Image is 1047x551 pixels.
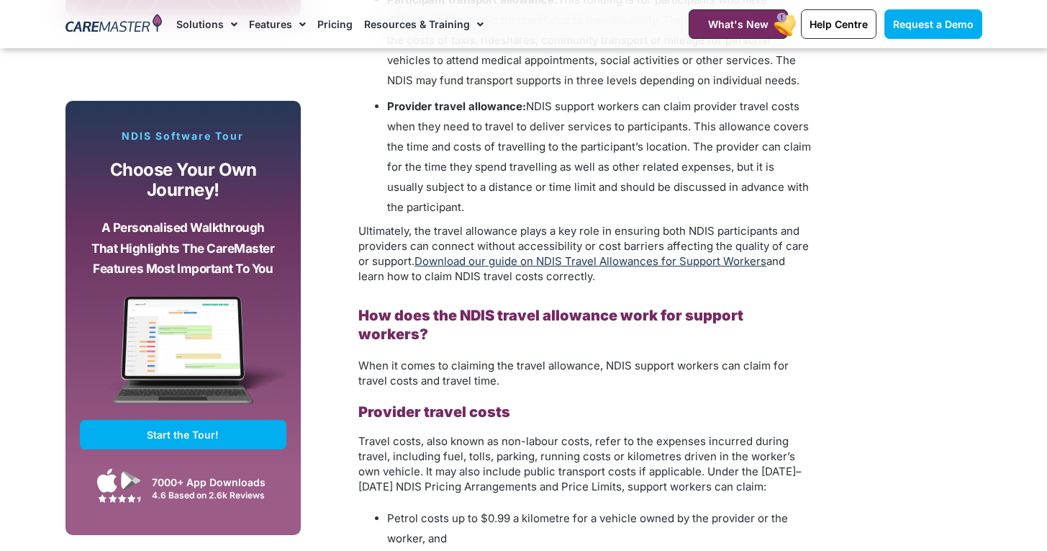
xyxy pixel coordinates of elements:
[884,9,982,39] a: Request a Demo
[387,511,788,545] span: Petrol costs up to $0.99 a kilometre for a vehicle owned by the provider or the worker, and
[358,307,743,343] b: How does the NDIS travel allowance work for support workers?
[65,14,163,35] img: CareMaster Logo
[91,218,276,279] p: A personalised walkthrough that highlights the CareMaster features most important to you
[80,130,287,143] p: NDIS Software Tour
[152,490,279,501] div: 4.6 Based on 2.6k Reviews
[358,434,802,493] span: Travel costs, also known as non-labour costs, refer to the expenses incurred during travel, inclu...
[80,420,287,449] a: Start the Tour!
[801,9,876,39] a: Help Centre
[152,475,279,490] div: 7000+ App Downloads
[387,99,526,113] b: Provider travel allowance:
[810,18,868,30] span: Help Centre
[689,9,788,39] a: What's New
[358,359,789,388] span: When it comes to claiming the travel allowance, NDIS support workers can claim for travel costs a...
[893,18,974,30] span: Request a Demo
[387,99,811,214] span: NDIS support workers can claim provider travel costs when they need to travel to deliver services...
[414,254,766,268] a: Download our guide on NDIS Travel Allowances for Support Workers
[708,18,769,30] span: What's New
[80,296,287,420] img: CareMaster Software Mockup on Screen
[98,494,141,503] img: Google Play Store App Review Stars
[121,470,141,491] img: Google Play App Icon
[97,468,117,493] img: Apple App Store Icon
[358,224,809,283] span: Ultimately, the travel allowance plays a key role in ensuring both NDIS participants and provider...
[147,429,219,441] span: Start the Tour!
[358,403,510,421] b: Provider travel costs
[91,160,276,201] p: Choose your own journey!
